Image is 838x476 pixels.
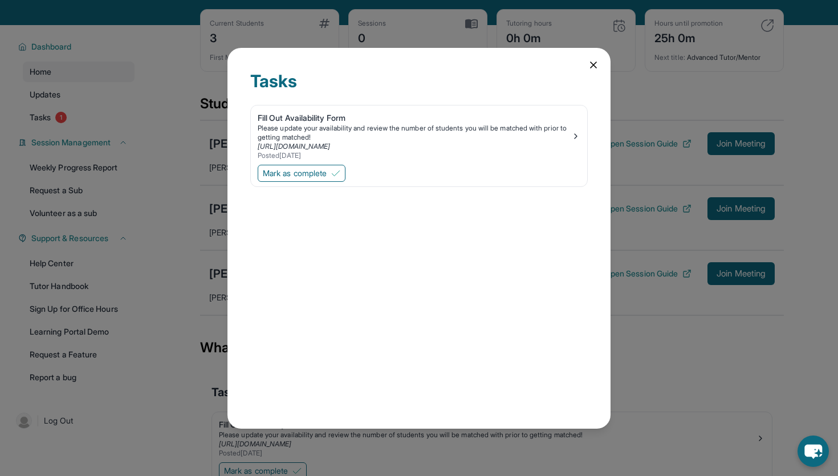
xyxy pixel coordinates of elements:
[258,151,571,160] div: Posted [DATE]
[258,165,345,182] button: Mark as complete
[258,112,571,124] div: Fill Out Availability Form
[258,124,571,142] div: Please update your availability and review the number of students you will be matched with prior ...
[263,168,327,179] span: Mark as complete
[258,142,330,150] a: [URL][DOMAIN_NAME]
[798,436,829,467] button: chat-button
[250,71,588,105] div: Tasks
[331,169,340,178] img: Mark as complete
[251,105,587,162] a: Fill Out Availability FormPlease update your availability and review the number of students you w...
